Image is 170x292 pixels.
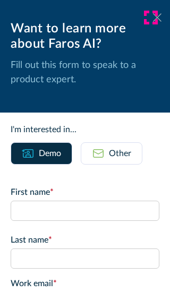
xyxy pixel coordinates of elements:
div: I'm interested in... [11,123,159,136]
label: First name [11,186,159,199]
div: Other [109,147,131,160]
div: Want to learn more about Faros AI? [11,21,159,52]
div: Demo [39,147,61,160]
p: Fill out this form to speak to a product expert. [11,58,159,87]
label: Last name [11,234,159,246]
label: Work email [11,277,159,290]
